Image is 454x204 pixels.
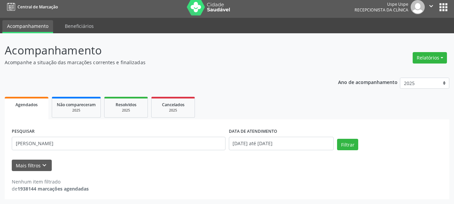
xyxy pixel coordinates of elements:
p: Acompanhamento [5,42,316,59]
i:  [427,2,435,10]
div: 2025 [156,108,190,113]
div: de [12,185,89,192]
div: Nenhum item filtrado [12,178,89,185]
span: Não compareceram [57,102,96,108]
p: Acompanhe a situação das marcações correntes e finalizadas [5,59,316,66]
p: Ano de acompanhamento [338,78,398,86]
div: Uspe Uspe [355,1,408,7]
i: keyboard_arrow_down [41,162,48,169]
a: Acompanhamento [2,20,53,33]
label: PESQUISAR [12,126,35,137]
span: Central de Marcação [17,4,58,10]
button: apps [438,1,449,13]
input: Nome, código do beneficiário ou CPF [12,137,225,150]
span: Cancelados [162,102,184,108]
strong: 1938144 marcações agendadas [17,186,89,192]
a: Central de Marcação [5,1,58,12]
button: Relatórios [413,52,447,64]
span: Resolvidos [116,102,136,108]
label: DATA DE ATENDIMENTO [229,126,277,137]
a: Beneficiários [60,20,98,32]
span: Agendados [15,102,38,108]
span: Recepcionista da clínica [355,7,408,13]
div: 2025 [109,108,143,113]
input: Selecione um intervalo [229,137,334,150]
button: Mais filtroskeyboard_arrow_down [12,160,52,171]
button: Filtrar [337,139,358,150]
div: 2025 [57,108,96,113]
